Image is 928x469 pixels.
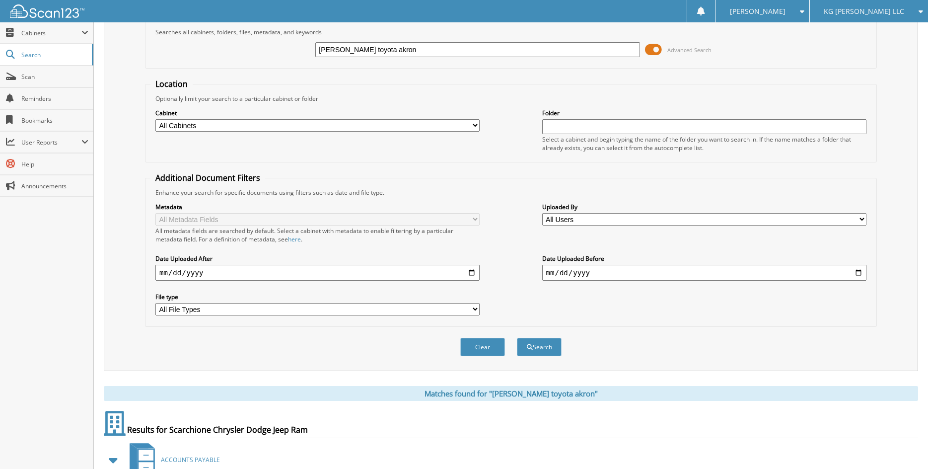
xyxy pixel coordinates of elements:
img: scan123-logo-white.svg [10,4,84,18]
span: Bookmarks [21,116,88,125]
button: Search [517,338,562,356]
span: User Reports [21,138,81,147]
div: Searches all cabinets, folders, files, metadata, and keywords [150,28,871,36]
span: Search [21,51,87,59]
div: Matches found for "[PERSON_NAME] toyota akron" [104,386,918,401]
input: start [155,265,480,281]
legend: Location [150,78,193,89]
label: Folder [542,109,866,117]
button: Clear [460,338,505,356]
span: Advanced Search [667,46,712,54]
input: end [542,265,866,281]
span: ACCOUNTS PAYABLE [161,456,220,464]
span: KG [PERSON_NAME] LLC [824,8,904,14]
div: Enhance your search for specific documents using filters such as date and file type. [150,188,871,197]
label: Uploaded By [542,203,866,211]
a: here [288,235,301,243]
div: Optionally limit your search to a particular cabinet or folder [150,94,871,103]
label: Date Uploaded Before [542,254,866,263]
span: Cabinets [21,29,81,37]
span: Results for Scarchione Chrysler Dodge Jeep Ram [127,424,308,435]
label: File type [155,293,480,301]
span: Scan [21,73,88,81]
div: All metadata fields are searched by default. Select a cabinet with metadata to enable filtering b... [155,227,480,243]
label: Cabinet [155,109,480,117]
span: [PERSON_NAME] [730,8,785,14]
span: Help [21,160,88,168]
legend: Additional Document Filters [150,172,265,183]
label: Date Uploaded After [155,254,480,263]
iframe: Chat Widget [878,421,928,469]
span: Announcements [21,182,88,190]
span: Reminders [21,94,88,103]
div: Select a cabinet and begin typing the name of the folder you want to search in. If the name match... [542,135,866,152]
label: Metadata [155,203,480,211]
